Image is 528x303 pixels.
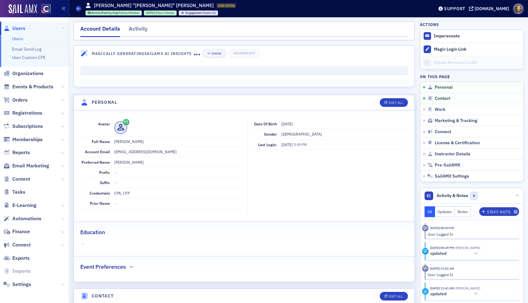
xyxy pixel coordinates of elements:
[454,246,480,250] span: Bradley Tafoya
[434,33,460,39] button: Impersonate
[12,162,49,169] span: Email Marketing
[80,25,120,37] div: Account Details
[12,83,53,90] span: Events & Products
[428,272,515,277] div: User Logged In
[3,189,25,196] a: Tasks
[114,201,117,206] span: —
[80,228,105,236] h2: Education
[434,47,520,52] div: Magic Login Link
[12,36,23,41] a: Users
[435,140,480,146] span: License & Certification
[3,268,31,275] a: Imports
[146,11,155,15] span: [DATE]
[92,293,114,299] h4: Contact
[470,192,478,200] span: 0
[380,98,408,107] button: Edit All
[435,129,451,135] span: Connect
[475,6,509,11] div: [DOMAIN_NAME]
[435,85,453,90] span: Personal
[114,188,241,198] dd: CPA, CFP
[218,3,235,8] span: USR-32706
[389,101,403,104] div: Edit All
[264,132,277,137] span: Gender
[12,46,41,52] a: Email Send Log
[422,225,429,231] div: Activity
[430,226,454,230] time: 2/25/2025 05:49 PM
[229,49,260,58] button: Regenerate
[3,149,30,156] a: Reports
[281,121,293,126] span: [DATE]
[444,6,465,11] div: Support
[82,160,110,165] span: Preferred Name
[114,157,241,167] dd: [PERSON_NAME]
[435,206,455,217] button: Updates
[3,228,30,235] a: Finance
[435,174,469,179] span: SailAMX Settings
[420,74,524,79] h4: On this page
[294,142,307,147] span: 5:49 PM
[3,97,27,103] a: Orders
[114,180,117,185] span: —
[3,176,30,183] a: Content
[420,56,523,69] a: Adjust Account Credit
[12,136,43,143] span: Memberships
[90,191,110,196] span: Credentials
[3,242,31,248] a: Connect
[513,3,524,14] span: Profile
[114,137,241,146] dd: [PERSON_NAME]
[91,11,119,15] span: Active (Paid by Org)
[3,110,42,116] a: Registrations
[428,231,515,237] div: User Logged In
[3,25,25,32] a: Users
[422,265,429,272] div: Activity
[12,25,25,32] span: Users
[3,215,41,222] a: Automations
[3,202,36,209] a: E-Learning
[9,4,37,14] a: SailAMX
[203,49,226,58] button: Show
[98,121,110,126] span: Avatar
[186,11,216,15] div: 11
[212,52,221,55] div: Show
[430,291,480,297] button: updated
[114,147,241,157] dd: [EMAIL_ADDRESS][DOMAIN_NAME]
[487,210,510,214] div: Staff Note
[12,149,30,156] span: Reports
[430,251,446,256] h5: updated
[380,292,408,301] button: Edit All
[12,202,36,209] span: E-Learning
[389,295,403,298] div: Edit All
[430,291,446,297] h5: updated
[88,11,140,15] a: Active (Paid by Org) Fellow Member
[435,151,470,157] span: Instructor Details
[12,123,43,130] span: Subscriptions
[12,228,30,235] span: Finance
[94,2,214,9] h1: [PERSON_NAME] "[PERSON_NAME]" [PERSON_NAME]
[41,4,51,14] img: SailAMX
[12,176,30,183] span: Content
[12,255,30,262] span: Exports
[454,286,480,290] span: Bradley Tafoya
[435,162,460,168] span: Pre-SailAMX
[146,11,174,15] div: (29yrs 10mos)
[12,55,46,60] a: User Custom CPE
[92,99,117,106] h4: Personal
[434,60,520,65] div: Adjust Account Credit
[3,281,31,288] a: Settings
[3,123,43,130] a: Subscriptions
[435,118,477,124] span: Marketing & Tracking
[430,246,454,250] time: 2/25/2025 05:49 PM
[85,149,110,154] span: Account Email
[37,4,51,15] a: View Homepage
[422,288,429,295] div: Update
[3,83,53,90] a: Events & Products
[12,268,31,275] span: Imports
[179,11,218,15] div: Engagement Score: 11
[119,11,140,15] span: Fellow Member
[12,242,31,248] span: Connect
[12,97,27,103] span: Orders
[435,107,446,112] span: Work
[281,142,294,147] span: [DATE]
[3,136,43,143] a: Memberships
[3,70,44,77] a: Organizations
